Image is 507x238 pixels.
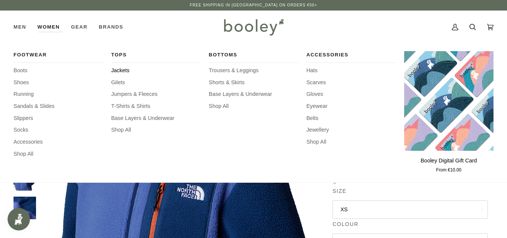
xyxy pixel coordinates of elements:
div: Women Footwear Boots Shoes Running Sandals & Slides Slippers Socks Accessories Shop All Tops Jack... [32,11,65,44]
p: Free Shipping in [GEOGRAPHIC_DATA] on Orders €50+ [190,2,317,8]
span: Tops [111,51,200,59]
span: Bottoms [209,51,298,59]
a: Shop All [306,138,396,146]
a: Women [32,11,65,44]
a: Accessories [306,51,396,63]
a: Boots [14,67,103,75]
a: Footwear [14,51,103,63]
a: Base Layers & Underwear [111,114,200,123]
img: Booley [221,16,286,38]
a: Running [14,90,103,99]
a: Socks [14,126,103,134]
a: Jumpers & Fleeces [111,90,200,99]
a: T-Shirts & Shirts [111,102,200,111]
span: Colour [332,220,358,228]
a: Jewellery [306,126,396,134]
a: Jackets [111,67,200,75]
span: Accessories [306,51,396,59]
a: Shop All [111,126,200,134]
span: Footwear [14,51,103,59]
span: Gear [71,23,87,31]
a: Slippers [14,114,103,123]
a: Sandals & Slides [14,102,103,111]
a: Tops [111,51,200,63]
button: XS [332,200,488,219]
a: Belts [306,114,396,123]
a: Bottoms [209,51,298,63]
a: Booley Digital Gift Card [404,51,493,151]
a: Men [14,11,32,44]
img: The North Face Women's Yumiori Full Zip Fleece Indigo Plum / Estate Blue / Iron Bronze - Booley G... [14,197,36,219]
iframe: Button to open loyalty program pop-up [8,208,30,230]
a: Shoes [14,79,103,87]
a: Hats [306,67,396,75]
a: Brands [93,11,129,44]
span: Men [14,23,26,31]
a: Accessories [14,138,103,146]
a: Shorts & Skirts [209,79,298,87]
span: Women [38,23,60,31]
span: From €10.00 [436,167,461,174]
a: Trousers & Leggings [209,67,298,75]
a: Shop All [14,150,103,158]
a: Gloves [306,90,396,99]
span: Size [332,187,346,195]
a: Booley Digital Gift Card [404,154,493,174]
a: Shop All [209,102,298,111]
a: Gear [65,11,93,44]
p: Booley Digital Gift Card [421,157,477,165]
span: Brands [99,23,123,31]
product-grid-item-variant: €10.00 [404,51,493,151]
a: Base Layers & Underwear [209,90,298,99]
a: Eyewear [306,102,396,111]
a: Gilets [111,79,200,87]
product-grid-item: Booley Digital Gift Card [404,51,493,173]
a: Scarves [306,79,396,87]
